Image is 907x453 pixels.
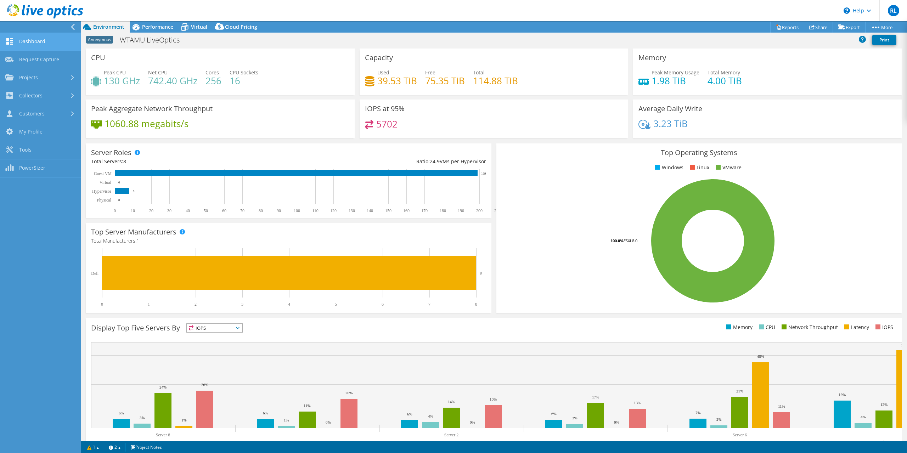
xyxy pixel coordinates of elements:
[365,54,393,62] h3: Capacity
[458,208,464,213] text: 190
[377,77,417,85] h4: 39.53 TiB
[225,23,257,30] span: Cloud Pricing
[588,440,603,445] text: Server 5
[304,403,311,408] text: 11%
[330,208,337,213] text: 120
[688,164,709,171] li: Linux
[119,411,124,415] text: 6%
[879,440,889,445] text: Other
[365,105,405,113] h3: IOPS at 95%
[843,323,869,331] li: Latency
[638,105,702,113] h3: Average Daily Write
[425,69,435,76] span: Free
[86,36,113,44] span: Anonymous
[181,418,187,422] text: 1%
[167,208,171,213] text: 30
[473,69,485,76] span: Total
[349,208,355,213] text: 130
[833,22,866,33] a: Export
[440,208,446,213] text: 180
[428,414,433,418] text: 4%
[205,77,221,85] h4: 256
[757,354,764,358] text: 45%
[502,149,897,157] h3: Top Operating Systems
[93,23,124,30] span: Environment
[804,22,833,33] a: Share
[844,7,850,14] svg: \n
[652,69,699,76] span: Peak Memory Usage
[186,208,190,213] text: 40
[551,412,557,416] text: 6%
[230,77,258,85] h4: 16
[294,208,300,213] text: 100
[861,415,866,419] text: 4%
[592,395,599,399] text: 17%
[326,420,331,424] text: 0%
[288,158,486,165] div: Ratio: VMs per Hypervisor
[117,36,191,44] h1: WTAMU LiveOptics
[634,401,641,405] text: 13%
[300,440,314,445] text: Server 7
[725,323,753,331] li: Memory
[91,105,213,113] h3: Peak Aggregate Network Throughput
[123,158,126,165] span: 8
[407,412,412,416] text: 6%
[470,420,475,424] text: 0%
[148,69,168,76] span: Net CPU
[104,69,126,76] span: Peak CPU
[444,432,458,437] text: Server 2
[100,180,112,185] text: Virtual
[148,302,150,307] text: 1
[140,415,145,420] text: 3%
[91,237,486,245] h4: Total Manufacturers:
[476,208,483,213] text: 200
[91,228,176,236] h3: Top Server Manufacturers
[481,172,486,175] text: 199
[105,120,188,128] h4: 1060.88 megabits/s
[780,323,838,331] li: Network Throughput
[259,208,263,213] text: 80
[142,23,173,30] span: Performance
[288,302,290,307] text: 4
[490,397,497,401] text: 16%
[653,164,683,171] li: Windows
[736,389,743,393] text: 21%
[204,208,208,213] text: 50
[156,432,170,437] text: Server 8
[652,77,699,85] h4: 1.98 TiB
[572,416,578,420] text: 3%
[118,181,120,184] text: 0
[421,208,428,213] text: 170
[345,391,353,395] text: 20%
[757,323,775,331] li: CPU
[133,189,135,193] text: 8
[335,302,337,307] text: 5
[263,411,268,415] text: 6%
[125,443,167,452] a: Project Notes
[241,302,243,307] text: 3
[205,69,219,76] span: Cores
[114,208,116,213] text: 0
[376,120,398,128] h4: 5702
[118,198,120,202] text: 0
[312,208,319,213] text: 110
[382,302,384,307] text: 6
[136,237,139,244] span: 1
[872,35,896,45] a: Print
[131,208,135,213] text: 10
[97,198,111,203] text: Physical
[865,22,898,33] a: More
[778,404,785,408] text: 11%
[104,77,140,85] h4: 130 GHz
[425,77,465,85] h4: 75.35 TiB
[708,69,740,76] span: Total Memory
[377,69,389,76] span: Used
[770,22,804,33] a: Reports
[230,69,258,76] span: CPU Sockets
[475,302,477,307] text: 8
[149,208,153,213] text: 20
[92,189,111,194] text: Hypervisor
[195,302,197,307] text: 2
[614,420,619,424] text: 0%
[104,443,126,452] a: 2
